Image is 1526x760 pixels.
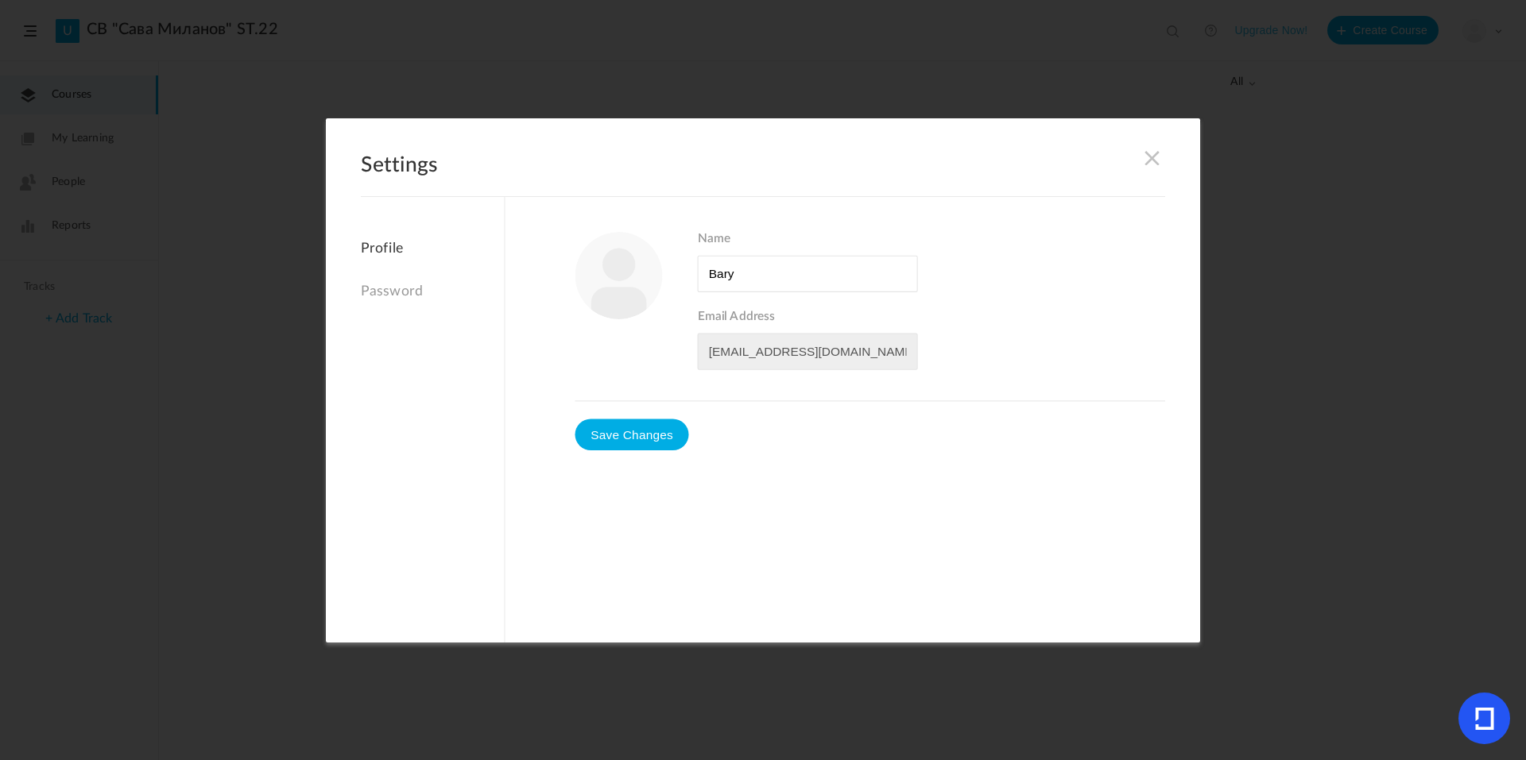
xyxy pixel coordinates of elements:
a: Password [361,274,504,308]
input: Email Address [698,333,918,369]
input: Name [698,255,918,291]
span: Name [698,232,1166,247]
a: Profile [361,241,504,266]
img: user-image.png [575,232,663,319]
button: Save Changes [575,419,689,450]
span: Email Address [698,309,1166,324]
h2: Settings [361,153,1165,197]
